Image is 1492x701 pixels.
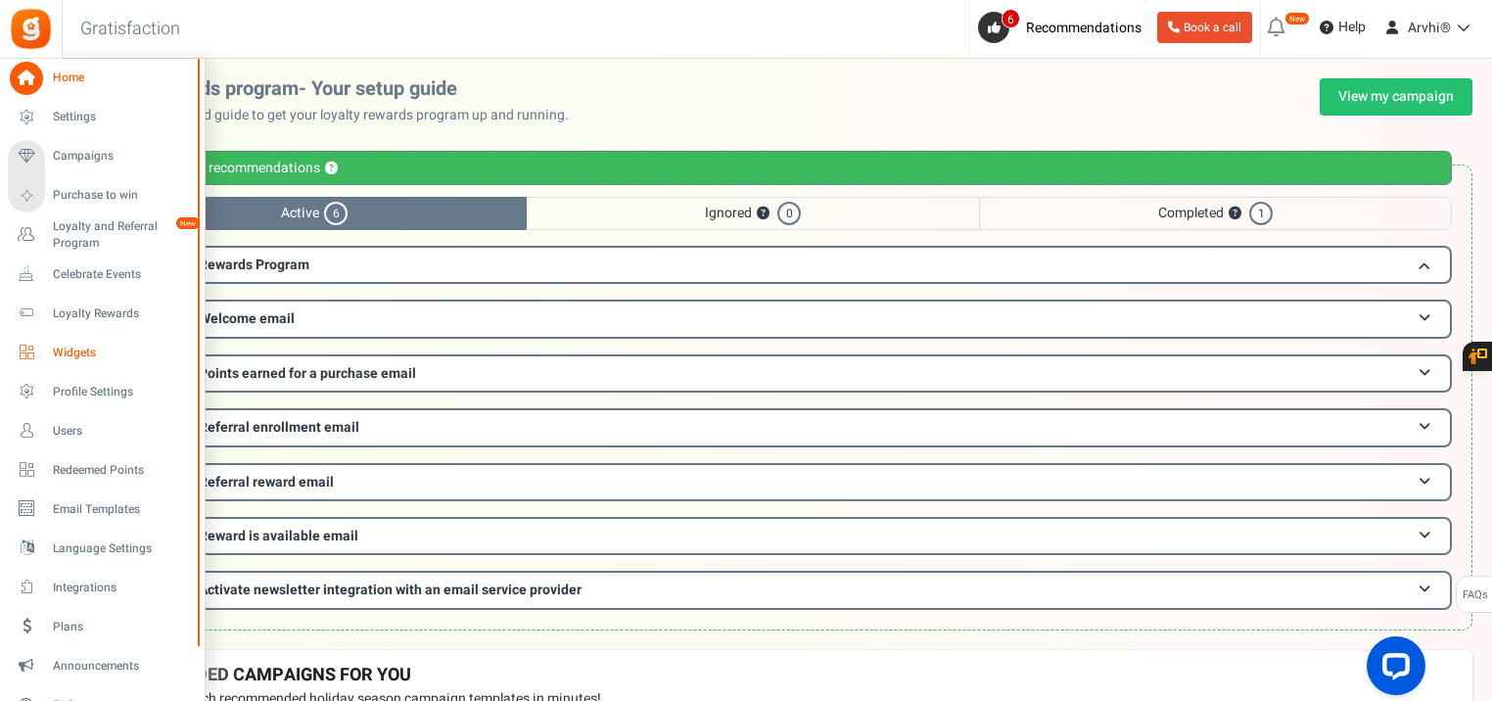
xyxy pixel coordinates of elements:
[978,12,1149,43] a: 6 Recommendations
[53,109,190,125] span: Settings
[527,197,979,230] span: Ignored
[81,78,584,100] h2: Loyalty rewards program- Your setup guide
[8,297,196,330] a: Loyalty Rewards
[8,649,196,682] a: Announcements
[53,619,190,635] span: Plans
[102,151,1452,185] div: Personalized recommendations
[199,308,295,329] span: Welcome email
[53,218,196,252] span: Loyalty and Referral Program
[53,345,190,361] span: Widgets
[199,580,582,600] span: Activate newsletter integration with an email service provider
[53,423,190,440] span: Users
[8,492,196,526] a: Email Templates
[9,7,53,51] img: Gratisfaction
[81,106,584,125] p: Use this personalized guide to get your loyalty rewards program up and running.
[53,305,190,322] span: Loyalty Rewards
[53,658,190,675] span: Announcements
[53,540,190,557] span: Language Settings
[53,266,190,283] span: Celebrate Events
[199,417,359,438] span: Referral enrollment email
[1320,78,1472,116] a: View my campaign
[777,202,801,225] span: 0
[8,179,196,212] a: Purchase to win
[1157,12,1252,43] a: Book a call
[102,197,527,230] span: Active
[8,218,196,252] a: Loyalty and Referral Program New
[8,101,196,134] a: Settings
[325,163,338,175] button: ?
[8,414,196,447] a: Users
[1408,18,1451,38] span: Arvhi®
[97,666,1457,685] h4: RECOMMENDED CAMPAIGNS FOR YOU
[8,532,196,565] a: Language Settings
[757,208,769,220] button: ?
[8,453,196,487] a: Redeemed Points
[53,148,190,164] span: Campaigns
[8,571,196,604] a: Integrations
[8,62,196,95] a: Home
[53,70,190,86] span: Home
[175,216,201,230] em: New
[59,10,202,49] h3: Gratisfaction
[8,336,196,369] a: Widgets
[199,363,416,384] span: Points earned for a purchase email
[53,462,190,479] span: Redeemed Points
[1462,577,1488,614] span: FAQs
[1312,12,1374,43] a: Help
[53,501,190,518] span: Email Templates
[1229,208,1241,220] button: ?
[199,472,334,492] span: Referral reward email
[53,580,190,596] span: Integrations
[324,202,348,225] span: 6
[1249,202,1273,225] span: 1
[8,257,196,291] a: Celebrate Events
[8,610,196,643] a: Plans
[1002,9,1020,28] span: 6
[8,375,196,408] a: Profile Settings
[1333,18,1366,37] span: Help
[979,197,1452,230] span: Completed
[53,187,190,204] span: Purchase to win
[199,526,358,546] span: Reward is available email
[53,384,190,400] span: Profile Settings
[1284,12,1310,25] em: New
[1026,18,1142,38] span: Recommendations
[150,255,309,275] span: Loyalty Rewards Program
[8,140,196,173] a: Campaigns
